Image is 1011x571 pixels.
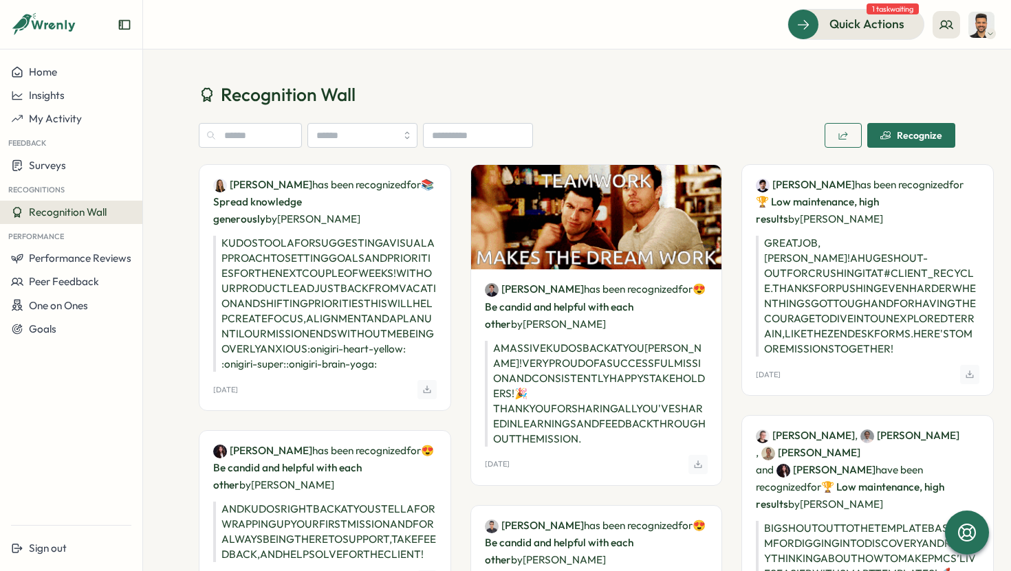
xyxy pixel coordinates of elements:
p: have been recognized by [PERSON_NAME] [756,427,979,513]
span: 🏆 Low maintenance, high results [756,195,879,225]
span: 📚 Spread knowledge generously [213,178,434,225]
span: for [678,519,693,532]
span: 😍 Be candid and helpful with each other [213,444,434,491]
a: Mirza Shayan Baig[PERSON_NAME] [756,177,855,192]
img: Amna Khattak [860,429,874,443]
span: Surveys [29,159,66,172]
a: Stella Maliatsos[PERSON_NAME] [776,462,876,478]
span: for [406,444,421,457]
img: Stella Maliatsos [213,445,227,458]
img: Dionisio Arredondo [485,283,499,297]
img: Stella Maliatsos [776,464,790,478]
span: for [678,282,693,295]
span: Goals [29,322,56,335]
span: for [406,178,421,191]
img: Ola Bak [213,179,227,192]
img: Sagar Verma [968,12,994,38]
span: , [756,444,860,461]
span: Quick Actions [829,15,904,33]
span: 🏆 Low maintenance, high results [756,480,944,511]
span: Performance Reviews [29,251,131,265]
span: One on Ones [29,299,88,312]
span: Home [29,65,57,78]
a: Francisco Afonso[PERSON_NAME] [761,445,860,460]
p: GREAT JOB, [PERSON_NAME]! A HUGE SHOUT-OUT FOR CRUSHING IT AT #CLIENT_RECYCLE. THANKS FOR PUSHING... [756,236,979,357]
img: Mirza Shayan Baig [756,179,770,192]
button: Quick Actions [787,9,924,39]
img: Francisco Afonso [761,447,775,460]
a: Amna Khattak[PERSON_NAME] [860,428,959,443]
span: Recognition Wall [221,82,356,107]
span: Peer Feedback [29,275,99,288]
img: Recognition Image [471,165,722,269]
span: for [807,480,821,493]
span: My Activity [29,112,82,125]
span: 😍 Be candid and helpful with each other [485,519,706,566]
p: has been recognized by [PERSON_NAME] [213,442,437,493]
div: Recognize [880,130,942,141]
span: 1 task waiting [867,3,919,14]
p: AND KUDOS RIGHT BACK AT YOU STELLA FOR WRAPPING UP YOUR FIRST MISSION AND FOR ALWAYS BEING THERE ... [213,502,437,562]
a: Almudena Bernardos[PERSON_NAME] [756,428,855,443]
p: A MASSIVE KUDOS BACK AT YOU [PERSON_NAME]! VERY PROUD OF A SUCCESSFUL MISSION AND CONSISTENTLY HA... [485,341,708,447]
p: [DATE] [485,460,510,469]
img: Hasan Naqvi [485,519,499,533]
span: Sign out [29,541,67,555]
p: has been recognized by [PERSON_NAME] [485,280,708,332]
a: Hasan Naqvi[PERSON_NAME] [485,518,584,533]
p: has been recognized by [PERSON_NAME] [485,517,708,568]
span: for [949,178,964,191]
p: [DATE] [756,370,781,379]
p: KUDOS TO OLA FOR SUGGESTING A VISUAL APPROACH TO SETTING GOALS AND PRIORITIES FOR THE NEXT COUPLE... [213,236,437,372]
a: Stella Maliatsos[PERSON_NAME] [213,443,312,458]
p: has been recognized by [PERSON_NAME] [213,176,437,227]
button: Expand sidebar [118,18,131,32]
a: Dionisio Arredondo[PERSON_NAME] [485,282,584,297]
p: [DATE] [213,385,238,394]
img: Almudena Bernardos [756,429,770,443]
span: Recognition Wall [29,205,107,219]
span: 😍 Be candid and helpful with each other [485,282,706,330]
span: , [855,427,959,444]
span: Insights [29,89,65,102]
span: and [756,462,774,478]
a: Ola Bak[PERSON_NAME] [213,177,312,192]
button: Recognize [867,123,955,148]
p: has been recognized by [PERSON_NAME] [756,176,979,227]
